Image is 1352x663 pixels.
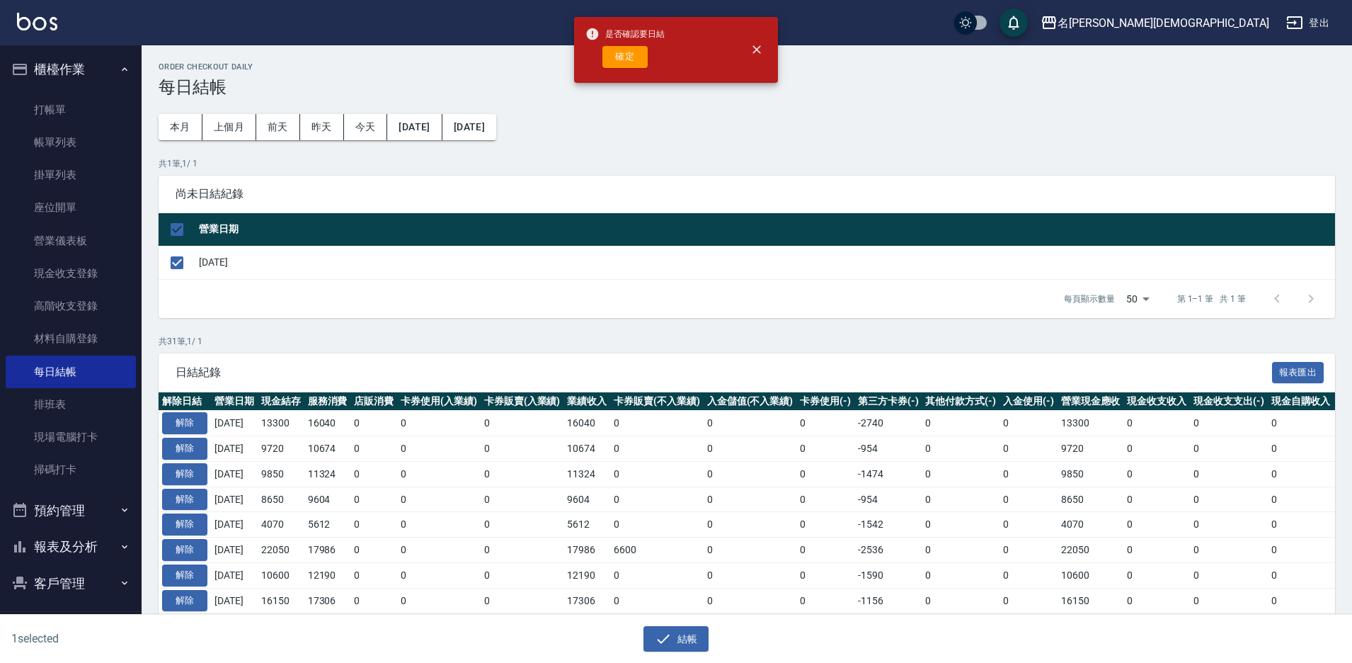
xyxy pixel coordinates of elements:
a: 帳單列表 [6,126,136,159]
td: 10674 [304,436,351,462]
td: 8650 [258,487,304,512]
th: 入金儲值(不入業績) [704,392,797,411]
td: [DATE] [211,411,258,436]
td: 0 [796,487,854,512]
td: 11324 [304,461,351,487]
td: -1542 [854,512,922,538]
td: 0 [999,512,1058,538]
td: [DATE] [211,538,258,563]
button: 解除 [162,590,207,612]
td: 0 [922,512,999,538]
td: 0 [1268,487,1334,512]
a: 掛單列表 [6,159,136,191]
td: 0 [999,461,1058,487]
td: 0 [1123,411,1190,436]
button: 名[PERSON_NAME][DEMOGRAPHIC_DATA] [1035,8,1275,38]
td: 10674 [563,436,610,462]
a: 打帳單 [6,93,136,126]
a: 材料自購登錄 [6,322,136,355]
td: 17306 [563,588,610,613]
a: 營業儀表板 [6,225,136,257]
td: 0 [610,562,704,588]
span: 日結紀錄 [176,365,1272,380]
td: 0 [481,411,564,436]
td: 0 [481,538,564,563]
th: 其他付款方式(-) [922,392,999,411]
td: 0 [796,411,854,436]
td: 0 [999,411,1058,436]
td: 0 [1190,512,1268,538]
td: 0 [796,588,854,613]
td: 0 [350,512,397,538]
td: 0 [350,538,397,563]
button: save [999,8,1028,37]
th: 現金收支支出(-) [1190,392,1268,411]
button: 昨天 [300,114,344,140]
td: 0 [1123,512,1190,538]
td: 0 [999,487,1058,512]
button: 解除 [162,489,207,511]
td: 0 [1123,588,1190,613]
td: [DATE] [211,487,258,512]
td: 0 [796,436,854,462]
td: -1474 [854,461,922,487]
td: 0 [350,461,397,487]
button: 上個月 [202,114,256,140]
button: close [741,34,772,65]
th: 第三方卡券(-) [854,392,922,411]
td: 13300 [1058,411,1124,436]
td: 0 [922,487,999,512]
td: 0 [481,436,564,462]
td: 6600 [610,538,704,563]
button: 結帳 [643,626,709,652]
td: 0 [922,411,999,436]
button: 報表匯出 [1272,362,1324,384]
a: 現金收支登錄 [6,257,136,290]
td: 0 [610,411,704,436]
td: 0 [704,538,797,563]
td: 17986 [563,538,610,563]
td: 0 [999,562,1058,588]
h6: 1 selected [11,630,336,647]
td: 0 [1268,512,1334,538]
td: 0 [1190,461,1268,487]
button: [DATE] [442,114,496,140]
button: 櫃檯作業 [6,51,136,88]
td: 0 [1268,538,1334,563]
div: 50 [1121,280,1155,318]
td: 13300 [258,411,304,436]
td: 12190 [304,562,351,588]
td: 0 [1268,461,1334,487]
img: Logo [17,13,57,30]
td: 9604 [563,487,610,512]
td: 0 [610,487,704,512]
td: 5612 [304,512,351,538]
td: 0 [610,461,704,487]
button: [DATE] [387,114,442,140]
th: 店販消費 [350,392,397,411]
th: 服務消費 [304,392,351,411]
td: 0 [481,562,564,588]
td: 4070 [258,512,304,538]
a: 座位開單 [6,191,136,224]
p: 共 1 筆, 1 / 1 [159,157,1335,170]
td: 0 [1123,461,1190,487]
button: 確定 [602,46,648,68]
td: 0 [999,538,1058,563]
td: 0 [922,461,999,487]
p: 第 1–1 筆 共 1 筆 [1177,293,1246,305]
td: 0 [704,461,797,487]
td: 9720 [258,436,304,462]
td: 0 [999,588,1058,613]
td: 0 [397,436,481,462]
td: 5612 [563,512,610,538]
td: 0 [704,512,797,538]
button: 客戶管理 [6,565,136,602]
p: 共 31 筆, 1 / 1 [159,335,1335,348]
th: 入金使用(-) [999,392,1058,411]
td: 0 [350,411,397,436]
td: 9850 [258,461,304,487]
td: 0 [481,461,564,487]
td: 0 [1123,436,1190,462]
td: 0 [397,588,481,613]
